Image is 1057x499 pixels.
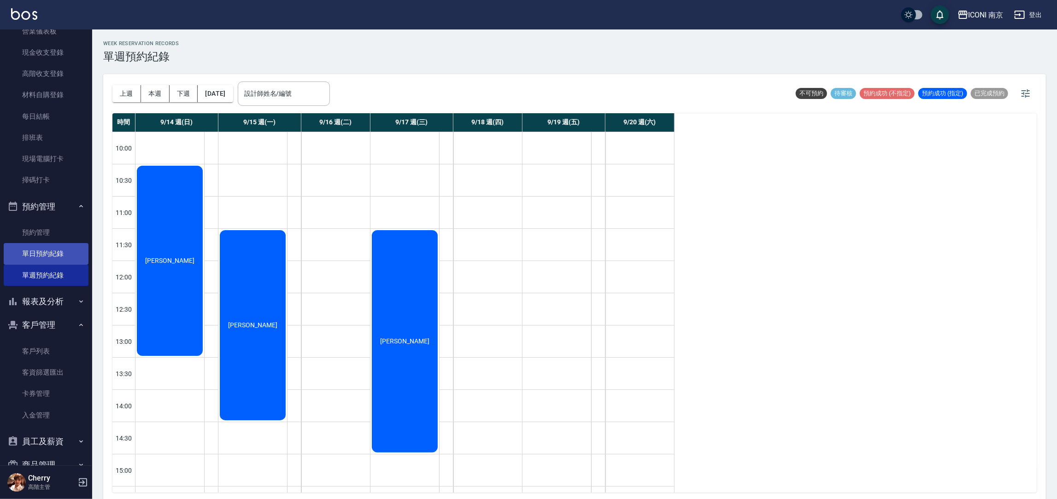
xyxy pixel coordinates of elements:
span: [PERSON_NAME] [226,321,279,329]
a: 卡券管理 [4,383,88,404]
a: 客資篩選匯出 [4,362,88,383]
span: [PERSON_NAME] [378,337,431,345]
div: 9/15 週(一) [218,113,301,132]
button: 商品管理 [4,453,88,477]
span: 預約成功 (指定) [918,89,967,98]
div: 15:00 [112,454,135,486]
a: 掃碼打卡 [4,169,88,191]
img: Person [7,473,26,492]
h5: Cherry [28,474,75,483]
a: 入金管理 [4,405,88,426]
div: 14:30 [112,422,135,454]
div: 12:00 [112,261,135,293]
div: 11:00 [112,196,135,228]
button: 員工及薪資 [4,429,88,453]
a: 營業儀表板 [4,21,88,42]
button: 報表及分析 [4,290,88,313]
span: 待審核 [831,89,856,98]
a: 現金收支登錄 [4,42,88,63]
div: 12:30 [112,293,135,325]
div: 11:30 [112,228,135,261]
span: [PERSON_NAME] [143,257,196,264]
button: ICONI 南京 [954,6,1007,24]
h2: WEEK RESERVATION RECORDS [103,41,179,46]
span: 不可預約 [796,89,827,98]
div: 10:00 [112,132,135,164]
a: 單週預約紀錄 [4,265,88,286]
a: 高階收支登錄 [4,63,88,84]
button: 本週 [141,85,170,102]
a: 材料自購登錄 [4,84,88,105]
div: 時間 [112,113,135,132]
div: 14:00 [112,389,135,422]
div: 9/17 週(三) [370,113,453,132]
div: 13:00 [112,325,135,357]
div: 9/16 週(二) [301,113,370,132]
button: 登出 [1010,6,1046,23]
div: 9/19 週(五) [523,113,605,132]
button: 上週 [112,85,141,102]
a: 現場電腦打卡 [4,148,88,169]
p: 高階主管 [28,483,75,491]
h3: 單週預約紀錄 [103,50,179,63]
a: 客戶列表 [4,341,88,362]
img: Logo [11,8,37,20]
a: 單日預約紀錄 [4,243,88,264]
div: ICONI 南京 [969,9,1004,21]
div: 10:30 [112,164,135,196]
button: 客戶管理 [4,313,88,337]
a: 排班表 [4,127,88,148]
span: 預約成功 (不指定) [860,89,915,98]
button: 預約管理 [4,195,88,219]
button: 下週 [170,85,198,102]
button: save [931,6,949,24]
div: 9/18 週(四) [453,113,523,132]
div: 9/14 週(日) [135,113,218,132]
div: 13:30 [112,357,135,389]
div: 9/20 週(六) [605,113,675,132]
a: 預約管理 [4,222,88,243]
span: 已完成預約 [971,89,1008,98]
a: 每日結帳 [4,106,88,127]
button: [DATE] [198,85,233,102]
